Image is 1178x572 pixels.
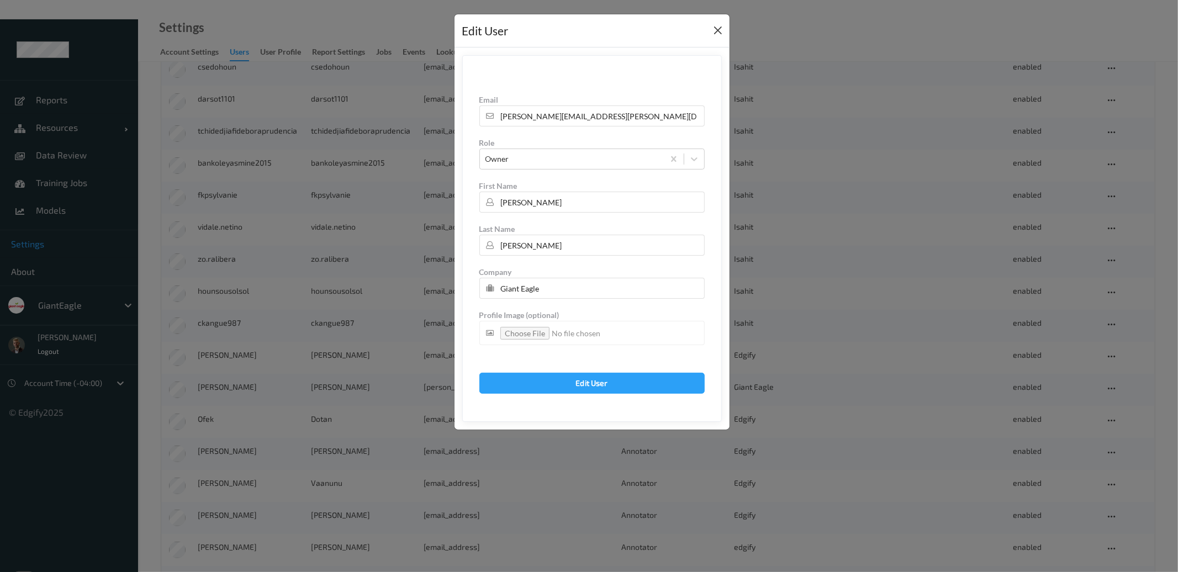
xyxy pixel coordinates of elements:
[479,310,705,321] label: Profile Image (optional)
[479,137,705,149] label: Role
[462,22,509,40] div: Edit User
[710,23,726,38] button: Close
[479,94,705,105] label: Email
[479,373,705,394] button: Edit User
[479,224,705,235] label: Last Name
[479,181,705,192] label: First Name
[479,267,705,278] label: Company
